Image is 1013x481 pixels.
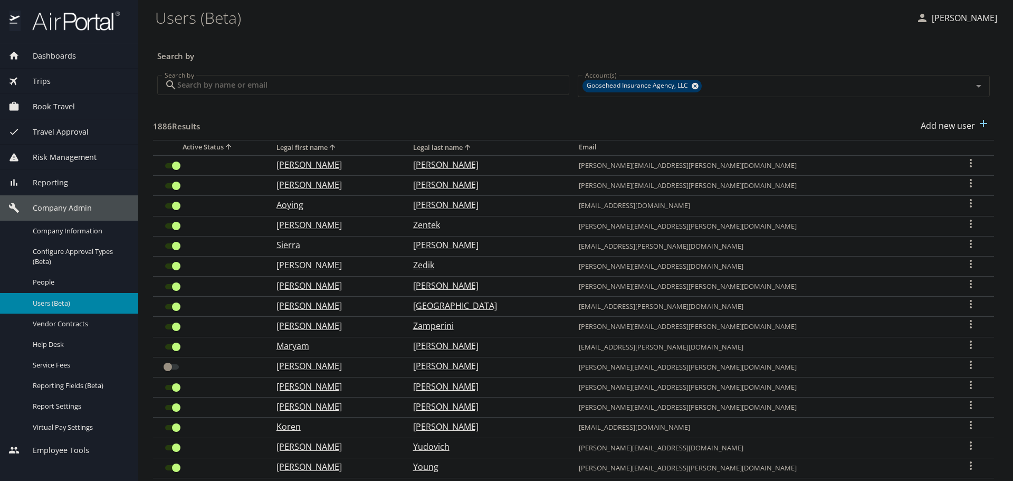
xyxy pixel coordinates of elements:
[570,196,948,216] td: [EMAIL_ADDRESS][DOMAIN_NAME]
[276,460,392,473] p: [PERSON_NAME]
[413,319,558,332] p: Zamperini
[570,256,948,276] td: [PERSON_NAME][EMAIL_ADDRESS][DOMAIN_NAME]
[570,458,948,478] td: [PERSON_NAME][EMAIL_ADDRESS][PERSON_NAME][DOMAIN_NAME]
[155,1,907,34] h1: Users (Beta)
[20,202,92,214] span: Company Admin
[413,279,558,292] p: [PERSON_NAME]
[413,339,558,352] p: [PERSON_NAME]
[570,418,948,438] td: [EMAIL_ADDRESS][DOMAIN_NAME]
[570,140,948,155] th: Email
[413,420,558,433] p: [PERSON_NAME]
[413,199,558,211] p: [PERSON_NAME]
[570,277,948,297] td: [PERSON_NAME][EMAIL_ADDRESS][PERSON_NAME][DOMAIN_NAME]
[570,176,948,196] td: [PERSON_NAME][EMAIL_ADDRESS][PERSON_NAME][DOMAIN_NAME]
[276,219,392,231] p: [PERSON_NAME]
[413,178,558,191] p: [PERSON_NAME]
[413,239,558,251] p: [PERSON_NAME]
[20,101,75,112] span: Book Travel
[276,420,392,433] p: Koren
[268,140,405,155] th: Legal first name
[33,319,126,329] span: Vendor Contracts
[276,158,392,171] p: [PERSON_NAME]
[276,299,392,312] p: [PERSON_NAME]
[570,398,948,418] td: [PERSON_NAME][EMAIL_ADDRESS][PERSON_NAME][DOMAIN_NAME]
[33,226,126,236] span: Company Information
[33,360,126,370] span: Service Fees
[916,114,994,137] button: Add new user
[413,440,558,453] p: Yudovich
[570,378,948,398] td: [PERSON_NAME][EMAIL_ADDRESS][PERSON_NAME][DOMAIN_NAME]
[276,199,392,211] p: Aoying
[413,259,558,271] p: Zedik
[9,11,21,31] img: icon-airportal.png
[33,298,126,308] span: Users (Beta)
[921,119,975,132] p: Add new user
[582,80,694,91] span: Goosehead Insurance Agency, LLC
[971,79,986,93] button: Open
[177,75,569,95] input: Search by name or email
[413,219,558,231] p: Zentek
[157,44,990,62] h3: Search by
[20,126,89,138] span: Travel Approval
[33,277,126,287] span: People
[413,299,558,312] p: [GEOGRAPHIC_DATA]
[413,400,558,413] p: [PERSON_NAME]
[20,177,68,188] span: Reporting
[20,76,51,87] span: Trips
[570,438,948,458] td: [PERSON_NAME][EMAIL_ADDRESS][DOMAIN_NAME]
[570,317,948,337] td: [PERSON_NAME][EMAIL_ADDRESS][PERSON_NAME][DOMAIN_NAME]
[276,440,392,453] p: [PERSON_NAME]
[20,50,76,62] span: Dashboards
[570,236,948,256] td: [EMAIL_ADDRESS][PERSON_NAME][DOMAIN_NAME]
[582,80,702,92] div: Goosehead Insurance Agency, LLC
[33,339,126,350] span: Help Desk
[413,460,558,473] p: Young
[570,155,948,175] td: [PERSON_NAME][EMAIL_ADDRESS][PERSON_NAME][DOMAIN_NAME]
[276,380,392,393] p: [PERSON_NAME]
[276,319,392,332] p: [PERSON_NAME]
[21,11,120,31] img: airportal-logo.png
[276,239,392,251] p: Sierra
[413,360,558,372] p: [PERSON_NAME]
[413,158,558,171] p: [PERSON_NAME]
[276,339,392,352] p: Maryam
[413,380,558,393] p: [PERSON_NAME]
[405,140,570,155] th: Legal last name
[276,279,392,292] p: [PERSON_NAME]
[33,381,126,391] span: Reporting Fields (Beta)
[20,445,89,456] span: Employee Tools
[570,357,948,377] td: [PERSON_NAME][EMAIL_ADDRESS][PERSON_NAME][DOMAIN_NAME]
[570,337,948,357] td: [EMAIL_ADDRESS][PERSON_NAME][DOMAIN_NAME]
[276,400,392,413] p: [PERSON_NAME]
[570,297,948,317] td: [EMAIL_ADDRESS][PERSON_NAME][DOMAIN_NAME]
[463,143,473,153] button: sort
[153,140,268,155] th: Active Status
[328,143,338,153] button: sort
[20,152,97,163] span: Risk Management
[570,216,948,236] td: [PERSON_NAME][EMAIL_ADDRESS][PERSON_NAME][DOMAIN_NAME]
[929,12,997,24] p: [PERSON_NAME]
[153,114,200,133] h3: 1886 Results
[224,143,234,153] button: sort
[33,247,126,267] span: Configure Approval Types (Beta)
[33,401,126,411] span: Report Settings
[276,360,392,372] p: [PERSON_NAME]
[276,259,392,271] p: [PERSON_NAME]
[33,422,126,432] span: Virtual Pay Settings
[912,8,1001,27] button: [PERSON_NAME]
[276,178,392,191] p: [PERSON_NAME]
